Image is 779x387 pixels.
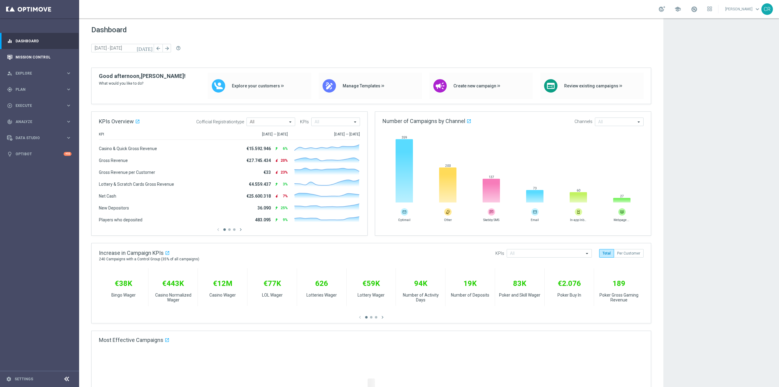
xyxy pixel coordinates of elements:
[7,55,72,60] button: Mission Control
[7,151,12,157] i: lightbulb
[7,39,72,44] button: equalizer Dashboard
[7,103,66,108] div: Execute
[16,146,64,162] a: Optibot
[7,33,72,49] div: Dashboard
[754,6,761,12] span: keyboard_arrow_down
[16,120,66,124] span: Analyze
[7,119,72,124] button: track_changes Analyze keyboard_arrow_right
[7,87,66,92] div: Plan
[15,377,33,381] a: Settings
[66,86,72,92] i: keyboard_arrow_right
[7,103,72,108] button: play_circle_outline Execute keyboard_arrow_right
[7,135,66,141] div: Data Studio
[7,119,12,125] i: track_changes
[7,71,72,76] button: person_search Explore keyboard_arrow_right
[66,70,72,76] i: keyboard_arrow_right
[7,146,72,162] div: Optibot
[16,72,66,75] span: Explore
[16,33,72,49] a: Dashboard
[64,152,72,156] div: +10
[6,376,12,382] i: settings
[66,135,72,141] i: keyboard_arrow_right
[7,152,72,157] button: lightbulb Optibot +10
[7,71,12,76] i: person_search
[66,119,72,125] i: keyboard_arrow_right
[725,5,761,14] a: [PERSON_NAME]keyboard_arrow_down
[66,103,72,108] i: keyboard_arrow_right
[7,135,72,140] button: Data Studio keyboard_arrow_right
[7,87,72,92] button: gps_fixed Plan keyboard_arrow_right
[16,136,66,140] span: Data Studio
[674,6,681,12] span: school
[7,119,66,125] div: Analyze
[7,71,66,76] div: Explore
[16,49,72,65] a: Mission Control
[16,88,66,91] span: Plan
[7,103,12,108] i: play_circle_outline
[16,104,66,107] span: Execute
[7,87,12,92] i: gps_fixed
[7,38,12,44] i: equalizer
[761,3,773,15] div: CR
[7,49,72,65] div: Mission Control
